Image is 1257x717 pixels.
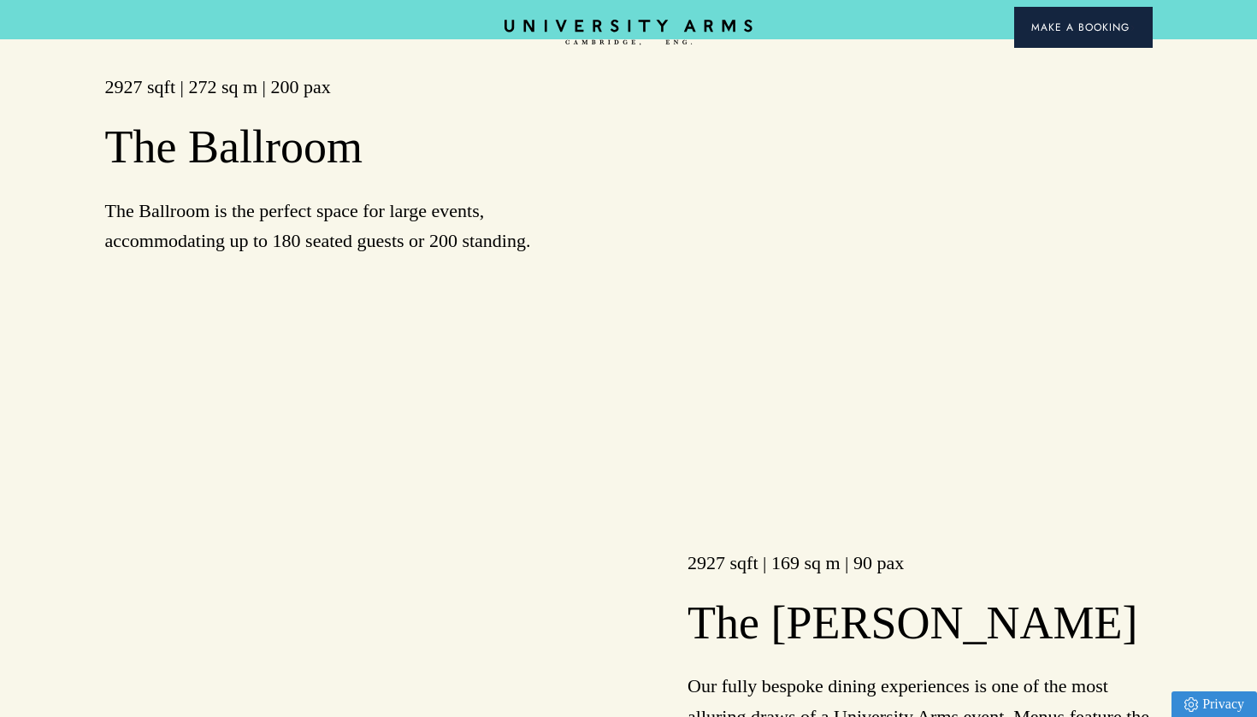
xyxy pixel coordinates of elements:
[1184,697,1198,712] img: Privacy
[105,196,570,256] p: The Ballroom is the perfect space for large events, accommodating up to 180 seated guests or 200 ...
[105,74,570,100] h3: 2927 sqft | 272 sq m | 200 pax
[1014,7,1153,48] button: Make a BookingArrow icon
[1130,25,1136,31] img: Arrow icon
[688,596,1153,652] h2: The [PERSON_NAME]
[505,20,752,46] a: Home
[688,550,1153,576] h3: 2927 sqft | 169 sq m | 90 pax
[1171,691,1257,717] a: Privacy
[1031,20,1136,35] span: Make a Booking
[105,120,570,176] h2: The Ballroom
